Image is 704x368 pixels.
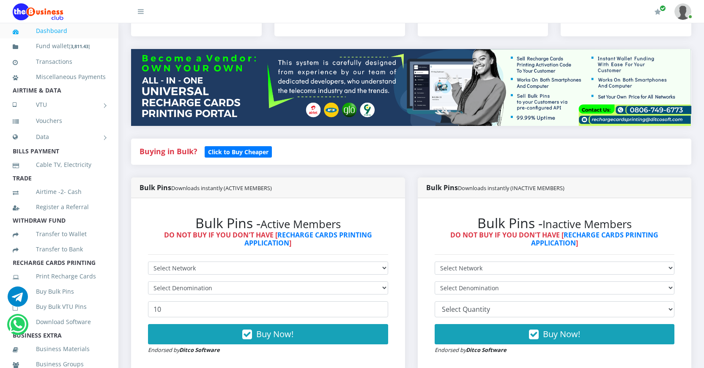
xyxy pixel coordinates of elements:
span: Buy Now! [543,328,580,340]
span: Renew/Upgrade Subscription [660,5,666,11]
strong: DO NOT BUY IF YOU DON'T HAVE [ ] [450,230,658,248]
a: Dashboard [13,21,106,41]
a: RECHARGE CARDS PRINTING APPLICATION [531,230,659,248]
a: Transfer to Wallet [13,224,106,244]
i: Renew/Upgrade Subscription [655,8,661,15]
strong: Buying in Bulk? [140,146,197,156]
small: [ ] [69,43,90,49]
h2: Bulk Pins - [435,215,675,231]
a: Business Materials [13,339,106,359]
a: Chat for support [8,293,28,307]
strong: Ditco Software [466,346,507,354]
strong: Ditco Software [179,346,220,354]
small: Active Members [260,217,341,232]
a: Data [13,126,106,147]
h2: Bulk Pins - [148,215,388,231]
a: Miscellaneous Payments [13,67,106,87]
button: Buy Now! [148,324,388,344]
a: VTU [13,94,106,115]
button: Buy Now! [435,324,675,344]
img: User [674,3,691,20]
a: Buy Bulk VTU Pins [13,297,106,316]
strong: Bulk Pins [140,183,272,192]
small: Downloads instantly (INACTIVE MEMBERS) [458,184,564,192]
span: Buy Now! [256,328,293,340]
a: Fund wallet[3,811.43] [13,36,106,56]
small: Downloads instantly (ACTIVE MEMBERS) [171,184,272,192]
input: Enter Quantity [148,301,388,317]
a: Cable TV, Electricity [13,155,106,174]
a: Chat for support [9,321,26,335]
a: RECHARGE CARDS PRINTING APPLICATION [244,230,372,248]
a: Buy Bulk Pins [13,282,106,301]
a: Transactions [13,52,106,71]
img: Logo [13,3,63,20]
a: Download Software [13,312,106,332]
a: Transfer to Bank [13,240,106,259]
small: Endorsed by [148,346,220,354]
a: Print Recharge Cards [13,267,106,286]
a: Register a Referral [13,197,106,217]
a: Vouchers [13,111,106,131]
img: multitenant_rcp.png [131,49,691,126]
small: Endorsed by [435,346,507,354]
strong: Bulk Pins [426,183,564,192]
small: Inactive Members [542,217,632,232]
a: Airtime -2- Cash [13,182,106,202]
strong: DO NOT BUY IF YOU DON'T HAVE [ ] [164,230,372,248]
b: Click to Buy Cheaper [208,148,268,156]
b: 3,811.43 [71,43,88,49]
a: Click to Buy Cheaper [205,146,272,156]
